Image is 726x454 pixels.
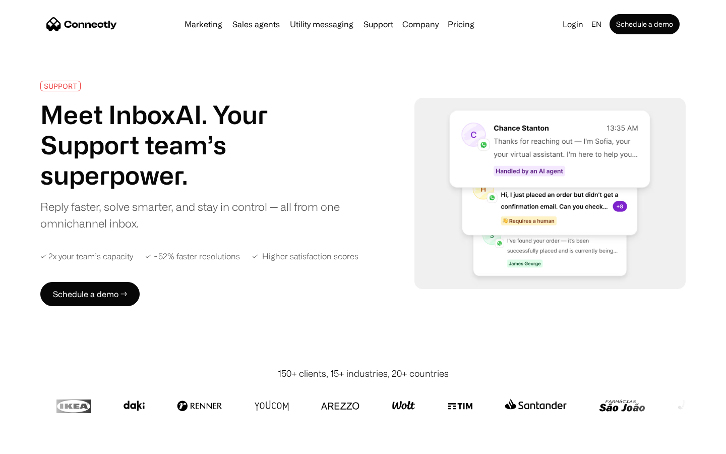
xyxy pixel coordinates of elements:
[10,435,60,450] aside: Language selected: English
[252,252,358,261] div: ✓ Higher satisfaction scores
[180,20,226,28] a: Marketing
[40,282,140,306] a: Schedule a demo →
[591,17,601,31] div: en
[359,20,397,28] a: Support
[610,14,680,34] a: Schedule a demo
[444,20,478,28] a: Pricing
[40,252,133,261] div: ✓ 2x your team’s capacity
[286,20,357,28] a: Utility messaging
[278,367,449,380] div: 150+ clients, 15+ industries, 20+ countries
[402,17,439,31] div: Company
[44,82,77,90] div: SUPPORT
[559,17,587,31] a: Login
[40,99,347,190] h1: Meet InboxAI. Your Support team’s superpower.
[228,20,284,28] a: Sales agents
[40,198,347,232] div: Reply faster, solve smarter, and stay in control — all from one omnichannel inbox.
[20,436,60,450] ul: Language list
[145,252,240,261] div: ✓ ~52% faster resolutions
